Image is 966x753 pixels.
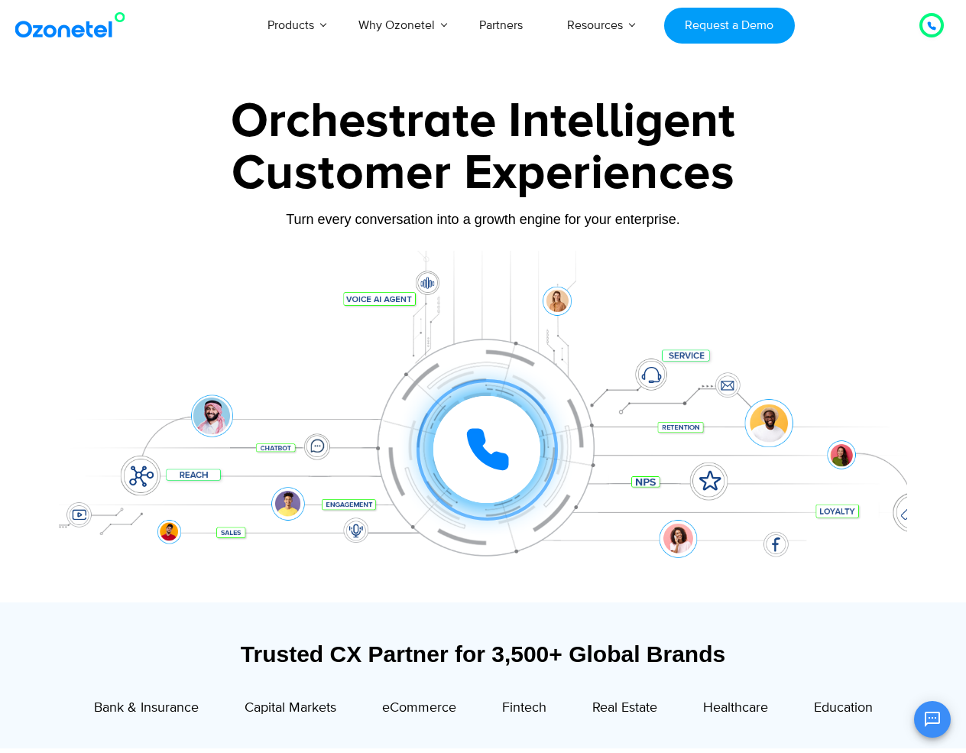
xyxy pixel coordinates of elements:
a: Bank & Insurance [94,698,199,722]
div: Turn every conversation into a growth engine for your enterprise. [59,211,907,228]
a: eCommerce [382,698,456,722]
a: Capital Markets [245,698,336,722]
div: Trusted CX Partner for 3,500+ Global Brands [66,641,900,667]
a: Request a Demo [664,8,795,44]
span: Real Estate [592,699,657,716]
a: Real Estate [592,698,657,722]
span: eCommerce [382,699,456,716]
span: Capital Markets [245,699,336,716]
div: Orchestrate Intelligent [59,97,907,146]
a: Fintech [502,698,546,722]
span: Fintech [502,699,546,716]
button: Open chat [914,701,951,738]
div: Customer Experiences [59,137,907,210]
span: Bank & Insurance [94,699,199,716]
